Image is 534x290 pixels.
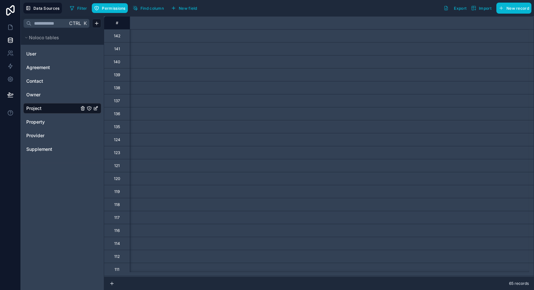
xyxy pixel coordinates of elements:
[140,6,164,11] span: Find column
[114,228,120,233] div: 116
[114,124,120,129] div: 135
[509,281,529,286] span: 65 records
[83,21,87,26] span: K
[114,59,120,65] div: 140
[26,51,36,57] span: User
[496,3,531,14] button: New record
[26,51,79,57] a: User
[114,98,120,103] div: 137
[26,119,45,125] span: Property
[179,6,197,11] span: New field
[114,189,120,194] div: 119
[92,3,127,13] button: Permissions
[114,85,120,91] div: 138
[506,6,529,11] span: New record
[26,78,43,84] span: Contact
[23,3,62,14] button: Data Sources
[114,163,120,168] div: 121
[29,34,59,41] span: Noloco tables
[114,111,120,116] div: 136
[469,3,494,14] button: Import
[26,91,41,98] span: Owner
[23,62,101,73] div: Agreement
[26,91,79,98] a: Owner
[130,3,166,13] button: Find column
[114,150,120,155] div: 123
[102,6,125,11] span: Permissions
[114,176,120,181] div: 120
[26,132,44,139] span: Provider
[114,46,120,52] div: 141
[23,49,101,59] div: User
[26,146,52,152] span: Supplement
[114,254,120,259] div: 112
[67,3,90,13] button: Filter
[23,33,97,42] button: Noloco tables
[26,64,50,71] span: Agreement
[26,64,79,71] a: Agreement
[114,215,120,220] div: 117
[114,33,120,39] div: 142
[26,146,79,152] a: Supplement
[441,3,469,14] button: Export
[33,6,60,11] span: Data Sources
[114,202,120,207] div: 118
[23,130,101,141] div: Provider
[23,76,101,86] div: Contact
[454,6,467,11] span: Export
[114,241,120,246] div: 114
[115,267,119,272] div: 111
[26,78,79,84] a: Contact
[26,105,79,112] a: Project
[26,132,79,139] a: Provider
[494,3,531,14] a: New record
[23,90,101,100] div: Owner
[114,72,120,78] div: 139
[77,6,87,11] span: Filter
[92,3,130,13] a: Permissions
[23,103,101,114] div: Project
[68,19,82,27] span: Ctrl
[23,117,101,127] div: Property
[23,144,101,154] div: Supplement
[109,20,125,25] div: #
[26,119,79,125] a: Property
[169,3,200,13] button: New field
[479,6,492,11] span: Import
[26,105,42,112] span: Project
[114,137,120,142] div: 124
